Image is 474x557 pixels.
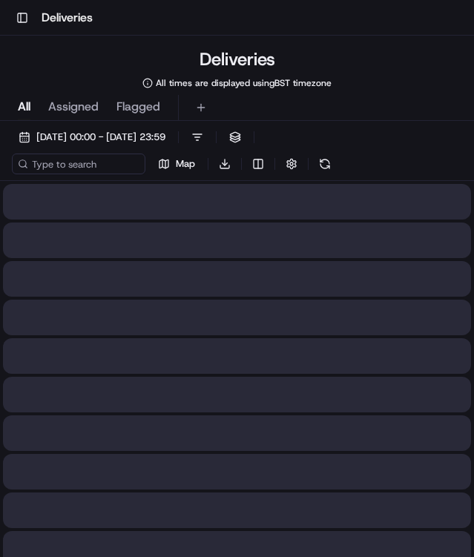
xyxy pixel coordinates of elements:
button: [DATE] 00:00 - [DATE] 23:59 [12,127,172,148]
span: All times are displayed using BST timezone [156,77,332,89]
button: Refresh [315,154,335,174]
span: Assigned [48,98,99,116]
span: Map [176,157,195,171]
h1: Deliveries [42,9,93,27]
h1: Deliveries [200,47,275,71]
button: Map [151,154,202,174]
span: [DATE] 00:00 - [DATE] 23:59 [36,131,165,144]
input: Type to search [12,154,145,174]
span: Flagged [116,98,160,116]
span: All [18,98,30,116]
